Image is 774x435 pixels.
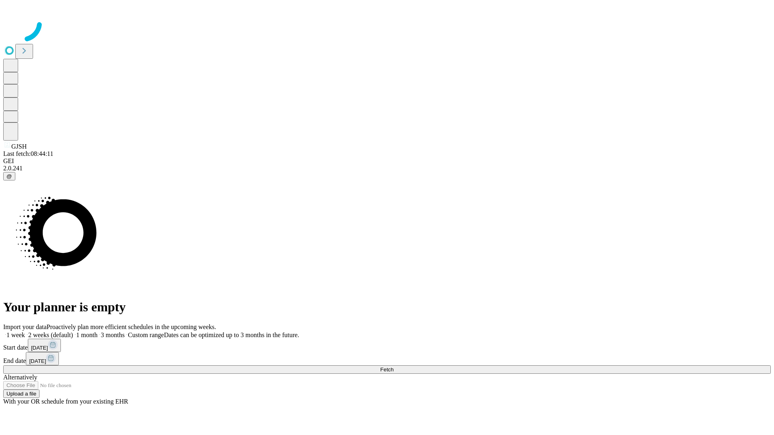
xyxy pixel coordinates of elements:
[3,150,53,157] span: Last fetch: 08:44:11
[164,331,299,338] span: Dates can be optimized up to 3 months in the future.
[28,339,61,352] button: [DATE]
[6,331,25,338] span: 1 week
[3,374,37,381] span: Alternatively
[3,352,771,365] div: End date
[47,323,216,330] span: Proactively plan more efficient schedules in the upcoming weeks.
[31,345,48,351] span: [DATE]
[76,331,98,338] span: 1 month
[101,331,125,338] span: 3 months
[6,173,12,179] span: @
[3,300,771,315] h1: Your planner is empty
[3,398,128,405] span: With your OR schedule from your existing EHR
[3,157,771,165] div: GEI
[128,331,164,338] span: Custom range
[3,339,771,352] div: Start date
[26,352,59,365] button: [DATE]
[3,365,771,374] button: Fetch
[29,358,46,364] span: [DATE]
[28,331,73,338] span: 2 weeks (default)
[3,165,771,172] div: 2.0.241
[3,323,47,330] span: Import your data
[380,367,393,373] span: Fetch
[11,143,27,150] span: GJSH
[3,389,40,398] button: Upload a file
[3,172,15,180] button: @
